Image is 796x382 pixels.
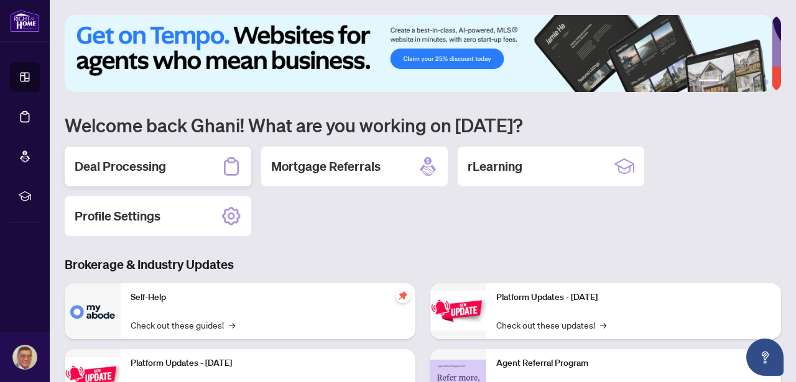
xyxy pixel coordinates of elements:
[10,9,40,32] img: logo
[734,80,739,84] button: 3
[131,357,405,370] p: Platform Updates - [DATE]
[496,318,606,332] a: Check out these updates!→
[699,80,719,84] button: 1
[746,339,784,376] button: Open asap
[13,345,37,369] img: Profile Icon
[496,291,771,304] p: Platform Updates - [DATE]
[65,283,121,339] img: Self-Help
[131,318,235,332] a: Check out these guides!→
[430,291,486,330] img: Platform Updates - June 23, 2025
[468,158,522,175] h2: rLearning
[744,80,749,84] button: 4
[496,357,771,370] p: Agent Referral Program
[65,113,781,137] h1: Welcome back Ghani! What are you working on [DATE]?
[396,288,410,303] span: pushpin
[75,207,160,225] h2: Profile Settings
[271,158,381,175] h2: Mortgage Referrals
[724,80,729,84] button: 2
[754,80,759,84] button: 5
[65,15,772,92] img: Slide 0
[600,318,606,332] span: →
[75,158,166,175] h2: Deal Processing
[131,291,405,304] p: Self-Help
[65,256,781,273] h3: Brokerage & Industry Updates
[229,318,235,332] span: →
[764,80,769,84] button: 6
